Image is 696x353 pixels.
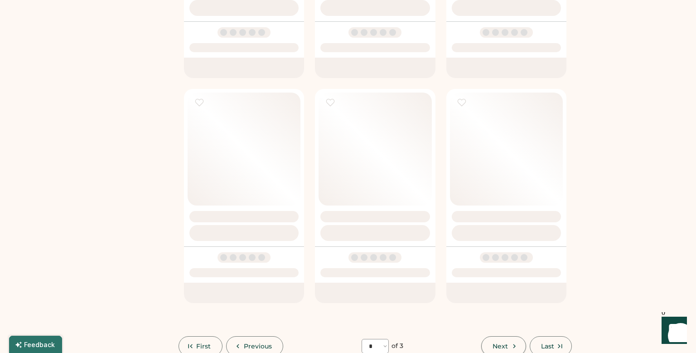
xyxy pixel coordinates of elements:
span: Next [493,343,508,349]
span: Last [541,343,554,349]
span: Previous [244,343,272,349]
iframe: Front Chat [653,312,692,351]
div: of 3 [391,342,403,351]
span: First [196,343,211,349]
